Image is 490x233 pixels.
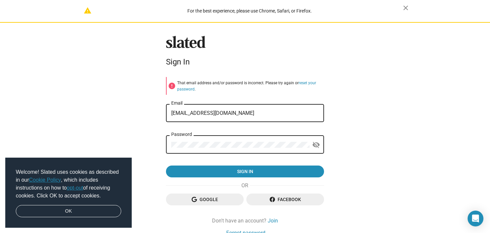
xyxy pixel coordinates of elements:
[16,205,121,218] a: dismiss cookie message
[268,217,278,224] a: Join
[171,166,319,177] span: Sign in
[177,81,316,91] span: That email address and/or password is incorrect. Please try again or .
[166,57,324,66] div: Sign In
[402,4,410,12] mat-icon: close
[96,7,403,15] div: For the best experience, please use Chrome, Safari, or Firefox.
[468,211,483,226] div: Open Intercom Messenger
[67,185,83,191] a: opt-out
[168,82,176,90] mat-icon: error
[5,158,132,228] div: cookieconsent
[29,177,61,183] a: Cookie Policy
[166,194,244,205] button: Google
[312,140,320,150] mat-icon: visibility_off
[171,194,238,205] span: Google
[16,168,121,200] span: Welcome! Slated uses cookies as described in our , which includes instructions on how to of recei...
[166,217,324,224] div: Don't have an account?
[310,139,323,152] button: Show password
[246,194,324,205] button: Facebook
[252,194,319,205] span: Facebook
[166,36,324,69] sl-branding: Sign In
[84,7,92,14] mat-icon: warning
[166,166,324,177] button: Sign in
